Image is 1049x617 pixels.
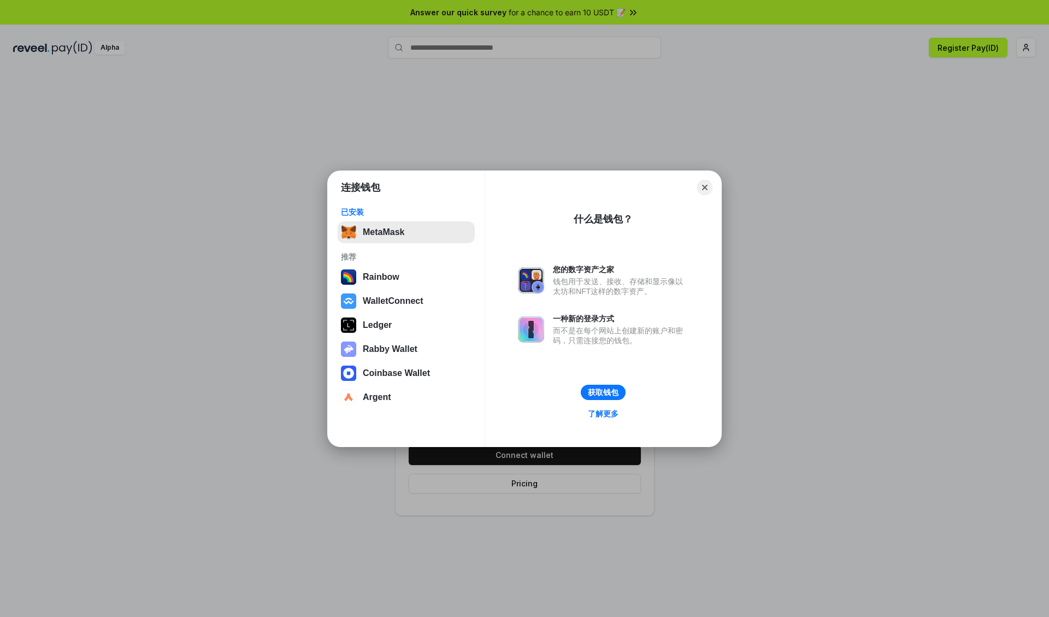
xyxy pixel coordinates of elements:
[341,207,472,217] div: 已安装
[341,390,356,405] img: svg+xml,%3Csvg%20width%3D%2228%22%20height%3D%2228%22%20viewBox%3D%220%200%2028%2028%22%20fill%3D...
[341,181,380,194] h1: 连接钱包
[363,272,399,282] div: Rainbow
[363,368,430,378] div: Coinbase Wallet
[518,316,544,343] img: svg+xml,%3Csvg%20xmlns%3D%22http%3A%2F%2Fwww.w3.org%2F2000%2Fsvg%22%20fill%3D%22none%22%20viewBox...
[338,221,475,243] button: MetaMask
[588,409,618,419] div: 了解更多
[518,267,544,293] img: svg+xml,%3Csvg%20xmlns%3D%22http%3A%2F%2Fwww.w3.org%2F2000%2Fsvg%22%20fill%3D%22none%22%20viewBox...
[341,342,356,357] img: svg+xml,%3Csvg%20xmlns%3D%22http%3A%2F%2Fwww.w3.org%2F2000%2Fsvg%22%20fill%3D%22none%22%20viewBox...
[338,362,475,384] button: Coinbase Wallet
[363,320,392,330] div: Ledger
[363,392,391,402] div: Argent
[553,265,688,274] div: 您的数字资产之家
[581,385,626,400] button: 获取钱包
[363,296,423,306] div: WalletConnect
[338,290,475,312] button: WalletConnect
[553,314,688,324] div: 一种新的登录方式
[338,386,475,408] button: Argent
[581,407,625,421] a: 了解更多
[697,180,712,195] button: Close
[338,338,475,360] button: Rabby Wallet
[588,387,618,397] div: 获取钱包
[363,227,404,237] div: MetaMask
[363,344,417,354] div: Rabby Wallet
[338,314,475,336] button: Ledger
[341,293,356,309] img: svg+xml,%3Csvg%20width%3D%2228%22%20height%3D%2228%22%20viewBox%3D%220%200%2028%2028%22%20fill%3D...
[341,225,356,240] img: svg+xml,%3Csvg%20fill%3D%22none%22%20height%3D%2233%22%20viewBox%3D%220%200%2035%2033%22%20width%...
[341,366,356,381] img: svg+xml,%3Csvg%20width%3D%2228%22%20height%3D%2228%22%20viewBox%3D%220%200%2028%2028%22%20fill%3D...
[553,277,688,296] div: 钱包用于发送、接收、存储和显示像以太坊和NFT这样的数字资产。
[341,269,356,285] img: svg+xml,%3Csvg%20width%3D%22120%22%20height%3D%22120%22%20viewBox%3D%220%200%20120%20120%22%20fil...
[341,318,356,333] img: svg+xml,%3Csvg%20xmlns%3D%22http%3A%2F%2Fwww.w3.org%2F2000%2Fsvg%22%20width%3D%2228%22%20height%3...
[341,252,472,262] div: 推荐
[574,213,633,226] div: 什么是钱包？
[338,266,475,288] button: Rainbow
[553,326,688,345] div: 而不是在每个网站上创建新的账户和密码，只需连接您的钱包。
